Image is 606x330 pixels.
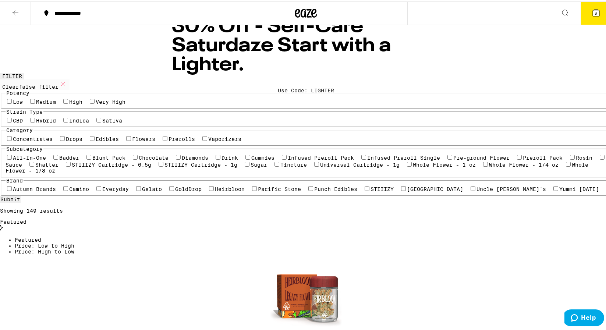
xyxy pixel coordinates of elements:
span: Featured [15,235,41,241]
label: All-In-One [13,153,46,159]
label: Flowers [132,135,155,141]
label: Very High [96,97,125,103]
label: Camino [69,185,89,191]
label: Vaporizers [208,135,241,141]
label: Whole Flower - 1 oz [413,160,476,166]
label: Sugar [251,160,267,166]
label: Sauce [6,160,22,166]
span: Price: High to Low [15,247,74,253]
legend: Category [6,126,33,132]
label: STIIIZY Cartridge - 0.5g [72,160,151,166]
label: Concentrates [13,135,53,141]
label: Heirbloom [215,185,245,191]
label: Shatter [35,160,59,166]
label: Rosin [576,153,592,159]
iframe: Opens a widget where you can find more information [564,308,604,326]
label: Preroll Pack [523,153,563,159]
label: Gummies [251,153,274,159]
label: Sativa [102,116,122,122]
span: 3 [595,10,597,14]
div: Use Code: LIGHTER [278,86,334,92]
label: Medium [36,97,56,103]
label: Diamonds [182,153,208,159]
label: Whole Flower - 1/4 oz [489,160,559,166]
label: Pre-ground Flower [453,153,510,159]
label: Uncle [PERSON_NAME]'s [476,185,546,191]
label: Yummi [DATE] [559,185,599,191]
label: Punch Edibles [314,185,357,191]
label: STIIIZY [371,185,394,191]
label: Infused Preroll Pack [288,153,354,159]
legend: Strain Type [6,107,43,113]
label: Drink [222,153,238,159]
label: Universal Cartridge - 1g [320,160,400,166]
label: Low [13,97,23,103]
legend: Subcategory [6,145,43,150]
label: Tincture [280,160,307,166]
label: High [69,97,82,103]
label: Drops [66,135,82,141]
label: Hybrid [36,116,56,122]
label: Autumn Brands [13,185,56,191]
label: Prerolls [169,135,195,141]
label: Edibles [96,135,119,141]
h1: 30% Off - Self-Care Saturdaze Start with a Lighter. [172,16,440,73]
label: [GEOGRAPHIC_DATA] [407,185,463,191]
label: Infused Preroll Single [367,153,440,159]
label: STIIIZY Cartridge - 1g [164,160,237,166]
label: Badder [59,153,79,159]
label: Gelato [142,185,162,191]
span: Price: Low to High [15,241,74,247]
label: Blunt Pack [92,153,125,159]
label: GoldDrop [175,185,202,191]
label: CBD [13,116,23,122]
label: Chocolate [139,153,169,159]
label: Pacific Stone [258,185,301,191]
legend: Brand [6,176,24,182]
label: Whole Flower - 1/8 oz [6,160,588,172]
legend: Potency [6,89,30,95]
label: Indica [69,116,89,122]
label: Everyday [102,185,129,191]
